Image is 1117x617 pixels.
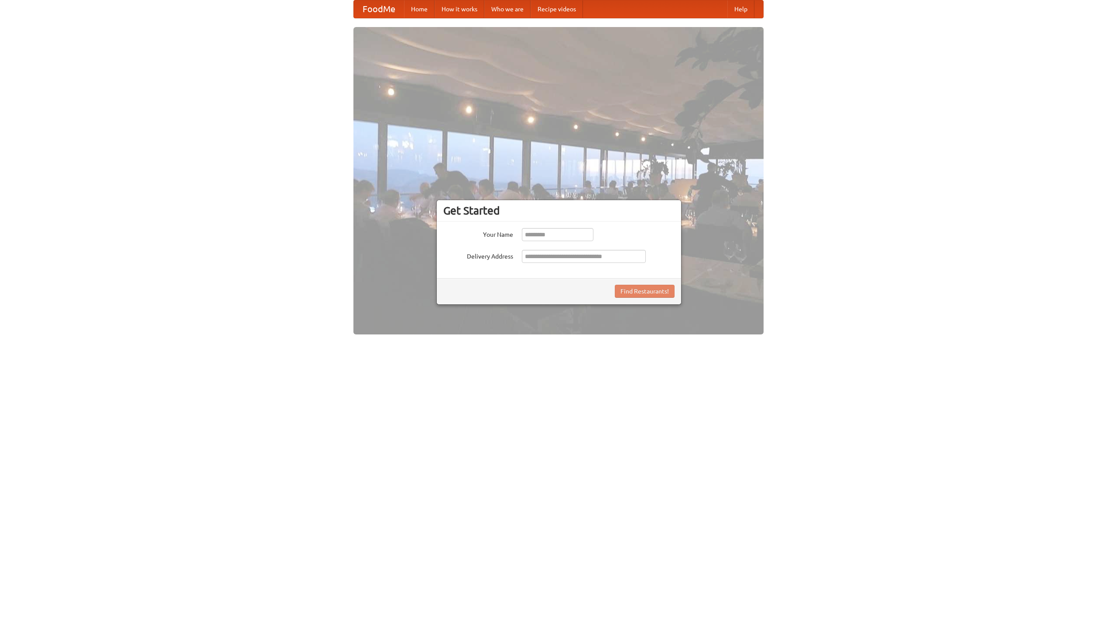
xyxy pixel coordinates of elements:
a: How it works [435,0,484,18]
a: Recipe videos [531,0,583,18]
a: FoodMe [354,0,404,18]
a: Who we are [484,0,531,18]
label: Delivery Address [443,250,513,261]
h3: Get Started [443,204,675,217]
a: Help [727,0,754,18]
a: Home [404,0,435,18]
label: Your Name [443,228,513,239]
button: Find Restaurants! [615,285,675,298]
